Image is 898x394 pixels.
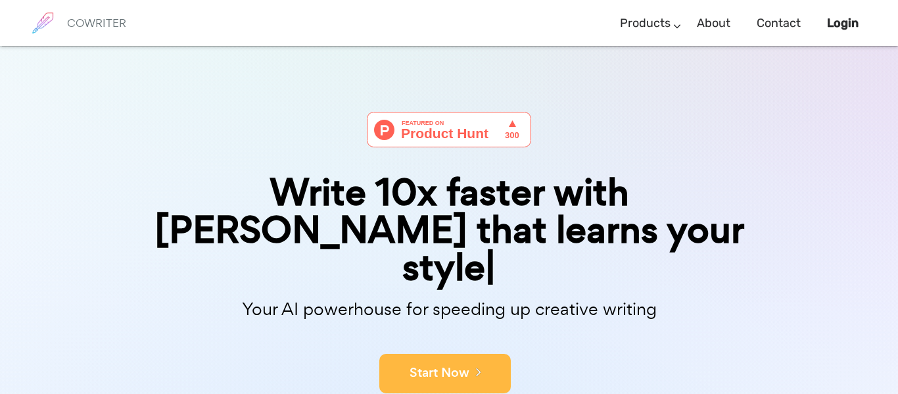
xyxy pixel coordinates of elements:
[67,17,126,29] h6: COWRITER
[757,4,801,43] a: Contact
[697,4,730,43] a: About
[827,16,859,30] b: Login
[379,354,511,393] button: Start Now
[120,295,778,324] p: Your AI powerhouse for speeding up creative writing
[827,4,859,43] a: Login
[120,174,778,287] div: Write 10x faster with [PERSON_NAME] that learns your style
[367,112,531,147] img: Cowriter - Your AI buddy for speeding up creative writing | Product Hunt
[620,4,671,43] a: Products
[26,7,59,39] img: brand logo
